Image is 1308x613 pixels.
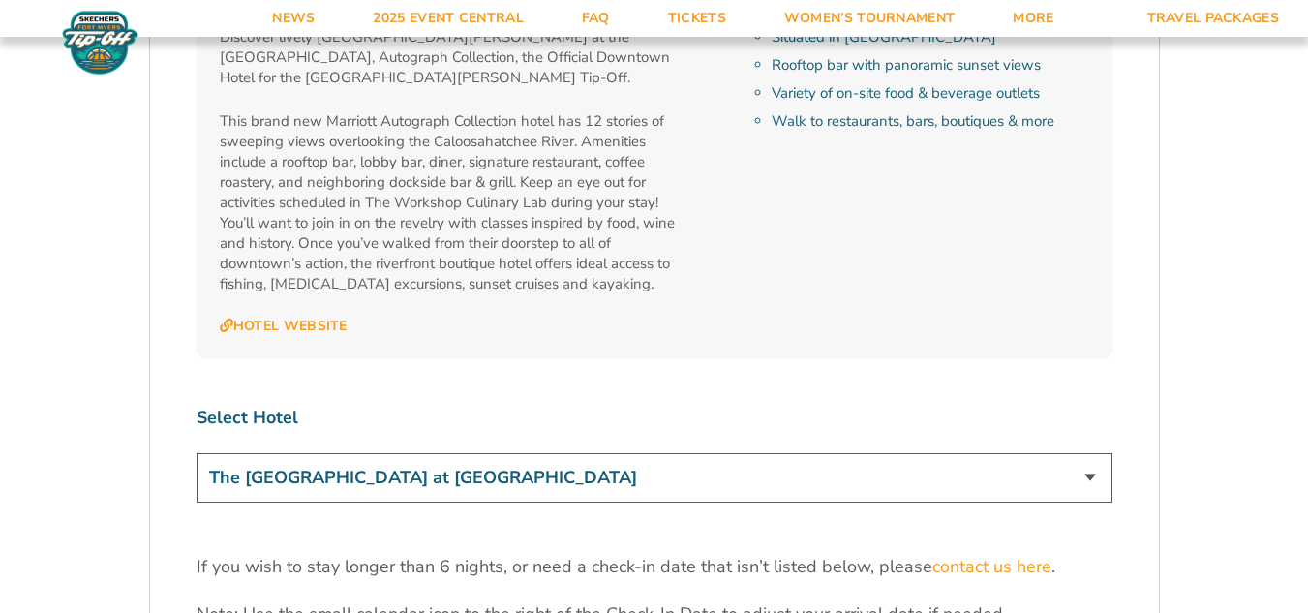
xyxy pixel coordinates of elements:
[58,10,142,76] img: Fort Myers Tip-Off
[772,83,1088,104] li: Variety of on-site food & beverage outlets
[932,555,1051,579] a: contact us here
[772,27,1088,47] li: Situated in [GEOGRAPHIC_DATA]
[197,406,1112,430] label: Select Hotel
[772,55,1088,76] li: Rooftop bar with panoramic sunset views
[197,555,1112,579] p: If you wish to stay longer than 6 nights, or need a check-in date that isn’t listed below, please .
[220,111,684,294] p: This brand new Marriott Autograph Collection hotel has 12 stories of sweeping views overlooking t...
[772,111,1088,132] li: Walk to restaurants, bars, boutiques & more
[220,318,348,335] a: Hotel Website
[220,27,684,88] p: Discover lively [GEOGRAPHIC_DATA][PERSON_NAME] at the [GEOGRAPHIC_DATA], Autograph Collection, th...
